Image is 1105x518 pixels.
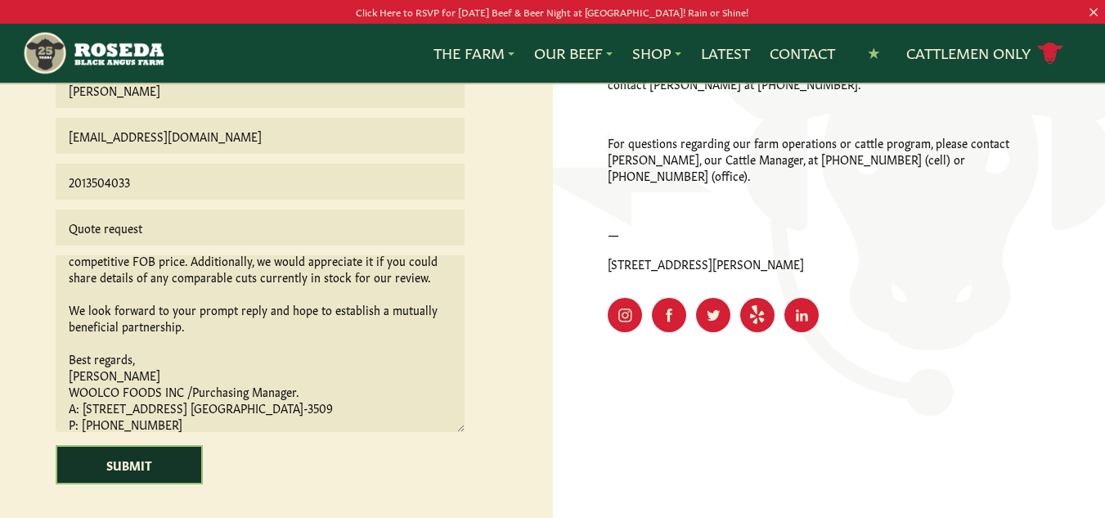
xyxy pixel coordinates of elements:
[652,298,686,332] a: Visit Our Facebook Page
[632,43,681,64] a: Shop
[56,209,465,245] input: Subject*
[56,118,465,154] input: Email*
[696,298,730,332] a: Visit Our Twitter Page
[608,298,642,332] a: Visit Our Instagram Page
[608,226,1049,242] p: —
[608,134,1049,183] p: For questions regarding our farm operations or cattle program, please contact [PERSON_NAME], our ...
[784,298,819,332] a: Visit Our LinkedIn Page
[906,39,1063,68] a: Cattlemen Only
[56,72,465,108] input: Name*
[56,445,203,484] input: Submit
[701,43,750,64] a: Latest
[56,164,465,200] input: Phone
[608,255,1049,272] p: [STREET_ADDRESS][PERSON_NAME]
[22,30,164,76] img: https://roseda.com/wp-content/uploads/2021/05/roseda-25-header.png
[56,3,1050,20] p: Click Here to RSVP for [DATE] Beef & Beer Night at [GEOGRAPHIC_DATA]! Rain or Shine!
[534,43,613,64] a: Our Beef
[740,298,775,332] a: Visit Our Yelp Page
[433,43,514,64] a: The Farm
[770,43,835,64] a: Contact
[22,24,1083,83] nav: Main Navigation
